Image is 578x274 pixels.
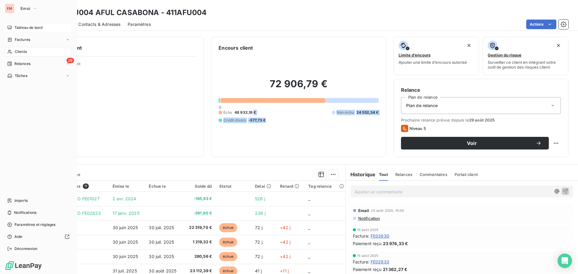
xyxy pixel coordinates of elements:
[219,238,237,247] span: échue
[371,233,389,239] span: FE03830
[149,239,174,245] span: 30 juil. 2025
[219,252,237,261] span: échue
[308,184,341,189] div: Tag relance
[14,246,38,251] span: Déconnexion
[83,183,89,189] span: 11
[383,266,408,272] span: 21 362,27 €
[128,21,151,27] span: Paramètres
[371,209,404,212] span: 25 août 2025, 10:50
[255,225,263,230] span: 72 j
[186,268,212,274] span: 23 112,39 €
[483,37,568,75] button: Gestion du risqueSurveiller ce client en intégrant votre outil de gestion des risques client.
[255,196,265,201] span: 526 j
[383,240,408,247] span: 23 974,33 €
[219,44,253,51] h6: Encours client
[113,254,138,259] span: 30 juin 2025
[353,259,369,265] span: Facture :
[67,58,74,63] span: 29
[401,118,561,122] span: Prochaine relance prévue depuis le
[36,44,196,51] h6: Informations client
[219,184,248,189] div: Statut
[15,37,30,42] span: Factures
[408,141,536,146] span: Voir
[186,239,212,245] span: 1 219,32 €
[558,254,572,268] div: Open Intercom Messenger
[78,21,120,27] span: Contacts & Adresses
[255,268,262,273] span: 41 j
[113,268,137,273] span: 31 juil. 2025
[526,20,556,29] button: Actions
[357,228,379,232] span: 15 août 2025
[113,225,138,230] span: 30 juin 2025
[409,126,426,131] span: Niveau 5
[14,210,36,215] span: Notifications
[15,49,27,54] span: Clients
[379,172,388,177] span: Tout
[14,25,42,30] span: Tableau de bord
[15,73,27,79] span: Tâches
[406,103,438,109] span: Plan de relance
[223,110,232,115] span: Échu
[401,137,549,149] button: Voir
[149,225,174,230] span: 30 juil. 2025
[186,196,212,202] span: -185,93 €
[393,37,479,75] button: Limite d’encoursAjouter une limite d’encours autorisé
[186,184,212,189] div: Solde dû
[53,7,207,18] h3: 411AFU004 AFUL CASABONA - 411AFU004
[255,254,263,259] span: 72 j
[308,254,310,259] span: _
[280,254,291,259] span: +42 j
[280,225,291,230] span: +42 j
[255,239,263,245] span: 72 j
[113,211,139,216] span: 17 janv. 2025
[280,239,291,245] span: +42 j
[280,184,301,189] div: Retard
[235,110,256,115] span: 48 932,18 €
[356,110,379,115] span: 24 552,34 €
[20,6,30,11] span: Emoi
[149,184,179,189] div: Échue le
[14,61,30,66] span: Relances
[353,233,369,239] span: Facture :
[488,60,563,69] span: Surveiller ce client en intégrant votre outil de gestion des risques client.
[280,268,289,273] span: +11 j
[219,78,378,96] h2: 72 906,79 €
[14,198,28,203] span: Imports
[255,211,266,216] span: 236 j
[5,4,14,13] div: EM
[358,208,369,213] span: Email
[186,254,212,260] span: 280,56 €
[186,225,212,231] span: 22 319,70 €
[219,223,237,232] span: échue
[113,196,136,201] span: 2 avr. 2024
[255,184,273,189] div: Délai
[399,53,430,57] span: Limite d’encours
[455,172,478,177] span: Portail client
[223,118,246,123] span: Crédit divers
[308,225,310,230] span: _
[14,222,55,227] span: Paramètres et réglages
[308,239,310,245] span: _
[353,240,382,247] span: Paiement reçu
[219,105,221,110] span: 0
[113,239,138,245] span: 30 juin 2025
[399,60,467,65] span: Ajouter une limite d’encours autorisé
[358,216,380,221] span: Notification
[401,86,561,94] h6: Relance
[113,184,142,189] div: Émise le
[395,172,412,177] span: Relances
[337,110,354,115] span: Non-échu
[371,259,389,265] span: FE02833
[308,211,310,216] span: _
[5,261,42,270] img: Logo LeanPay
[353,266,382,272] span: Paiement reçu
[346,171,376,178] h6: Historique
[469,118,495,122] span: 29 août 2025
[14,234,23,239] span: Aide
[149,268,176,273] span: 30 août 2025
[5,232,72,242] a: Aide
[248,118,266,123] span: -577,73 €
[308,268,310,273] span: _
[308,196,310,201] span: _
[48,61,196,70] span: Propriétés Client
